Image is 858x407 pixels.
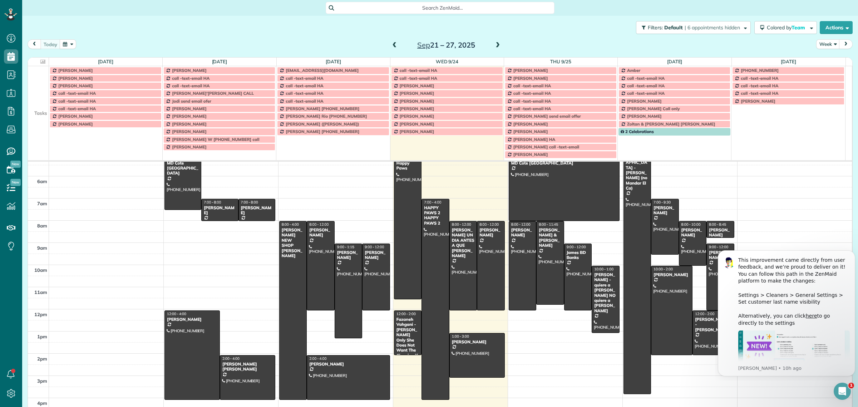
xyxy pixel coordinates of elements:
[627,106,680,111] span: [PERSON_NAME] Call only
[58,90,96,96] span: call -text-email HA
[767,24,808,31] span: Colored by
[741,90,778,96] span: call -text-email HA
[10,161,21,168] span: New
[538,227,562,248] div: [PERSON_NAME] & [PERSON_NAME]
[58,83,93,88] span: [PERSON_NAME]
[37,223,47,229] span: 8am
[241,200,258,205] span: 7:00 - 8:00
[627,98,662,104] span: [PERSON_NAME]
[452,334,469,339] span: 1:00 - 3:00
[839,39,853,49] button: next
[337,245,354,249] span: 9:00 - 1:15
[37,178,47,184] span: 6am
[513,113,581,119] span: [PERSON_NAME] send email offer
[286,98,323,104] span: call -text-email HA
[286,75,323,81] span: call -text-email HA
[636,21,751,34] button: Filters: Default | 6 appointments hidden
[424,205,447,226] div: HAPPY PAWS 2 HAPPY PAWS 2
[681,222,701,227] span: 8:00 - 10:00
[204,200,221,205] span: 7:00 - 8:00
[167,312,186,316] span: 12:00 - 4:00
[172,90,254,96] span: [PERSON_NAME]'[PERSON_NAME] CALL
[513,137,556,142] span: [PERSON_NAME] HA
[513,152,548,157] span: [PERSON_NAME]
[286,113,367,119] span: [PERSON_NAME] Rio [PHONE_NUMBER]
[792,24,806,31] span: Team
[715,244,858,381] iframe: Intercom notifications message
[401,41,491,49] h2: 21 – 27, 2025
[695,317,732,332] div: [PERSON_NAME] - [PERSON_NAME]
[400,129,434,134] span: [PERSON_NAME]
[309,362,388,367] div: [PERSON_NAME]
[281,227,305,258] div: [PERSON_NAME] NEW SHOP [PERSON_NAME]
[400,90,434,96] span: [PERSON_NAME]
[241,205,273,216] div: [PERSON_NAME]
[513,90,551,96] span: call -text-email HA
[309,227,332,238] div: [PERSON_NAME]
[34,289,47,295] span: 11am
[627,75,665,81] span: call -text-email HA
[222,362,273,372] div: [PERSON_NAME] [PERSON_NAME]
[58,113,93,119] span: [PERSON_NAME]
[37,334,47,339] span: 1pm
[709,222,726,227] span: 8:00 - 8:45
[511,222,531,227] span: 8:00 - 12:00
[58,106,96,111] span: call -text-email HA
[172,121,207,127] span: [PERSON_NAME]
[400,68,437,73] span: call -text-email HA
[681,227,704,238] div: [PERSON_NAME]
[452,339,503,344] div: [PERSON_NAME]
[594,272,617,313] div: [PERSON_NAME] - quiere a [PERSON_NAME] NO quiere a [PERSON_NAME]
[326,59,341,64] a: [DATE]
[286,90,323,96] span: call -text-email HA
[695,312,714,316] span: 12:00 - 2:00
[58,121,93,127] span: [PERSON_NAME]
[365,245,384,249] span: 9:00 - 12:00
[172,106,207,111] span: [PERSON_NAME]
[34,267,47,273] span: 10am
[754,21,817,34] button: Colored byTeam
[648,24,663,31] span: Filters:
[513,129,548,134] span: [PERSON_NAME]
[741,68,779,73] span: [PHONE_NUMBER]
[172,75,209,81] span: call -text-email HA
[286,129,359,134] span: [PERSON_NAME] [PHONE_NUMBER]
[621,129,654,134] span: 2 Celebrations
[436,59,459,64] a: Wed 9/24
[98,59,113,64] a: [DATE]
[709,227,732,253] div: [PERSON_NAME] AND [PERSON_NAME]
[417,40,430,49] span: Sep
[513,98,551,104] span: call -text-email HA
[203,205,236,216] div: [PERSON_NAME]
[40,39,60,49] button: today
[337,250,360,260] div: [PERSON_NAME]
[167,161,199,176] div: MD Cote [GEOGRAPHIC_DATA]
[539,222,558,227] span: 8:00 - 11:45
[37,400,47,406] span: 4pm
[513,68,548,73] span: [PERSON_NAME]
[28,39,41,49] button: prev
[400,121,434,127] span: [PERSON_NAME]
[566,250,590,260] div: James BD Banks
[37,356,47,362] span: 2pm
[37,245,47,251] span: 9am
[172,68,207,73] span: [PERSON_NAME]
[10,179,21,186] span: New
[172,113,207,119] span: [PERSON_NAME]
[37,378,47,384] span: 3pm
[632,21,751,34] a: Filters: Default | 6 appointments hidden
[627,68,640,73] span: Amber
[37,201,47,206] span: 7am
[286,83,323,88] span: call -text-email HA
[513,106,551,111] span: call -text-email HA
[309,222,329,227] span: 8:00 - 12:00
[654,267,673,271] span: 10:00 - 2:00
[653,205,676,216] div: [PERSON_NAME]
[309,356,326,361] span: 2:00 - 4:00
[282,222,299,227] span: 8:00 - 4:00
[172,83,209,88] span: call -text-email HA
[820,21,853,34] button: Actions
